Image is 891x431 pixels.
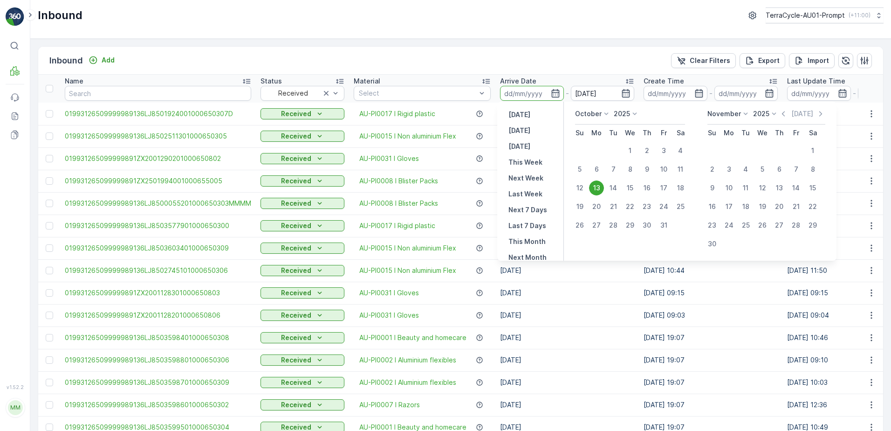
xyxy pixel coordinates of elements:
[505,141,534,152] button: Tomorrow
[705,236,720,251] div: 30
[359,109,435,118] a: AU-PI0017 I Rigid plastic
[46,177,53,185] div: Toggle Row Selected
[46,356,53,364] div: Toggle Row Selected
[281,154,311,163] p: Received
[623,181,637,195] div: 15
[589,199,604,214] div: 20
[738,181,753,195] div: 11
[639,162,654,177] div: 9
[359,89,476,98] p: Select
[6,384,24,390] span: v 1.52.2
[65,266,251,275] span: 01993126509999989136LJ8502745101000650306
[65,86,251,101] input: Search
[571,125,588,141] th: Sunday
[721,162,736,177] div: 3
[8,153,31,161] span: Name :
[508,142,530,151] p: [DATE]
[805,218,820,233] div: 29
[495,259,639,282] td: [DATE]
[65,109,251,118] a: 01993126509999989136LJ8501924001000650307D
[500,76,536,86] p: Arrive Date
[8,230,52,238] span: Last Weight :
[705,218,720,233] div: 23
[359,176,438,186] a: AU-PI0008 I Blister Packs
[656,218,671,233] div: 31
[755,181,770,195] div: 12
[787,86,851,101] input: dd/mm/yyyy
[805,181,820,195] div: 15
[571,86,635,101] input: dd/mm/yyyy
[788,199,803,214] div: 21
[508,174,543,183] p: Next Week
[508,237,546,246] p: This Month
[656,181,671,195] div: 17
[705,162,720,177] div: 2
[281,109,311,118] p: Received
[772,181,787,195] div: 13
[260,175,344,187] button: Received
[672,125,689,141] th: Saturday
[65,378,251,387] span: 01993126509999989136LJ8503598701000650309
[46,200,53,207] div: Toggle Row Selected
[788,181,803,195] div: 14
[65,355,251,365] span: 01993126509999989136LJ8503598801000650306
[281,221,311,230] p: Received
[805,199,820,214] div: 22
[772,218,787,233] div: 27
[65,221,251,230] a: 01993126509999989136LJ8503577901000650300
[46,244,53,252] div: Toggle Row Selected
[359,288,419,298] span: AU-PI0031 I Gloves
[260,399,344,410] button: Received
[805,162,820,177] div: 8
[359,355,456,365] a: AU-PI0002 I Aluminium flexibles
[65,154,251,163] span: 019931265099999891ZX2001290201000650802
[260,377,344,388] button: Received
[359,243,456,253] a: AU-PI0015 I Non aluminium Flex
[639,218,654,233] div: 30
[46,379,53,386] div: Toggle Row Selected
[65,311,251,320] a: 019931265099999891ZX2001128201000650806
[46,334,53,341] div: Toggle Row Selected
[38,8,82,23] p: Inbound
[639,181,654,195] div: 16
[508,205,547,215] p: Next 7 Days
[606,181,621,195] div: 14
[281,355,311,365] p: Received
[46,110,53,118] div: Toggle Row Selected
[766,11,845,20] p: TerraCycle-AU01-Prompt
[673,199,688,214] div: 25
[281,311,311,320] p: Received
[8,215,52,222] span: Net Amount :
[46,312,53,319] div: Toggle Row Selected
[740,53,785,68] button: Export
[359,154,419,163] a: AU-PI0031 I Gloves
[508,221,546,230] p: Last 7 Days
[755,218,770,233] div: 26
[495,215,639,237] td: [DATE]
[53,184,75,192] span: 0.12 kg
[65,199,251,208] a: 01993126509999989136LJ8500055201000650303MMMM
[639,371,782,394] td: [DATE] 19:07
[656,143,671,158] div: 3
[709,88,713,99] p: -
[791,109,813,118] p: [DATE]
[789,53,835,68] button: Import
[6,392,24,424] button: MM
[260,198,344,209] button: Received
[281,288,311,298] p: Received
[737,125,754,141] th: Tuesday
[505,204,551,215] button: Next 7 Days
[65,132,251,141] a: 01993126509999989136LJ8502511301000650305
[588,125,605,141] th: Monday
[639,143,654,158] div: 2
[508,110,530,119] p: [DATE]
[359,132,456,141] span: AU-PI0015 I Non aluminium Flex
[575,109,602,118] p: October
[605,125,622,141] th: Tuesday
[572,199,587,214] div: 19
[344,8,545,19] p: 01993126509999989136LJ8501924001000650307D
